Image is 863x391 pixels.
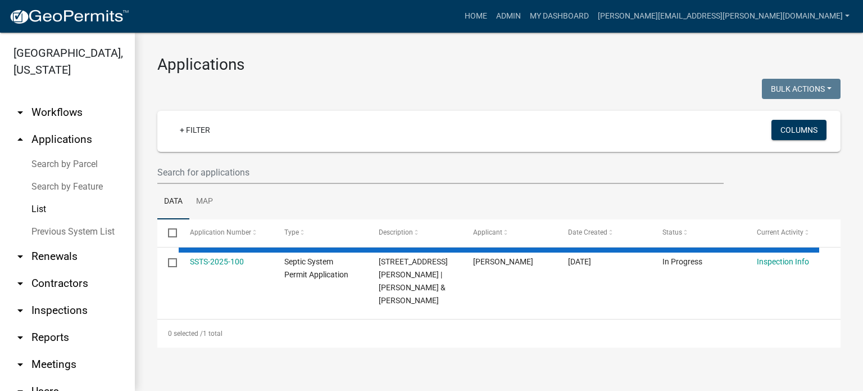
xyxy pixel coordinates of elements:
[13,250,27,263] i: arrow_drop_down
[462,219,557,246] datatable-header-cell: Applicant
[13,331,27,344] i: arrow_drop_down
[13,277,27,290] i: arrow_drop_down
[13,133,27,146] i: arrow_drop_up
[379,228,413,236] span: Description
[157,184,189,220] a: Data
[593,6,854,27] a: [PERSON_NAME][EMAIL_ADDRESS][PERSON_NAME][DOMAIN_NAME]
[568,228,607,236] span: Date Created
[492,6,525,27] a: Admin
[525,6,593,27] a: My Dashboard
[771,120,826,140] button: Columns
[473,228,502,236] span: Applicant
[168,330,203,338] span: 0 selected /
[189,184,220,220] a: Map
[460,6,492,27] a: Home
[157,219,179,246] datatable-header-cell: Select
[762,79,841,99] button: Bulk Actions
[274,219,368,246] datatable-header-cell: Type
[157,320,841,348] div: 1 total
[368,219,462,246] datatable-header-cell: Description
[757,257,809,266] a: Inspection Info
[662,228,682,236] span: Status
[157,161,724,184] input: Search for applications
[662,257,702,266] span: In Progress
[284,228,299,236] span: Type
[190,228,251,236] span: Application Number
[13,304,27,317] i: arrow_drop_down
[171,120,219,140] a: + Filter
[284,257,348,279] span: Septic System Permit Application
[473,257,533,266] span: Klint Wylie
[190,257,244,266] a: SSTS-2025-100
[13,358,27,371] i: arrow_drop_down
[157,55,841,74] h3: Applications
[746,219,841,246] datatable-header-cell: Current Activity
[179,219,273,246] datatable-header-cell: Application Number
[652,219,746,246] datatable-header-cell: Status
[379,257,448,304] span: 3239 S FINN RD | VATSAAS, CHRISTINE & WILLIAM
[757,228,803,236] span: Current Activity
[13,106,27,119] i: arrow_drop_down
[557,219,651,246] datatable-header-cell: Date Created
[568,257,591,266] span: 09/03/2025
